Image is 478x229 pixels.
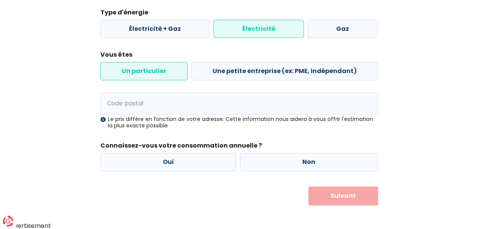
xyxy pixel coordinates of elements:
legend: Connaissez-vous votre consommation annuelle ? [100,141,378,153]
label: Électricité [213,20,304,38]
label: Oui [100,153,237,171]
legend: Type d'énergie [100,8,378,20]
input: 1000 [100,92,378,114]
label: Non [240,153,378,171]
legend: Vous êtes [100,50,378,62]
label: Un particulier [100,62,187,80]
label: Électricité + Gaz [100,20,210,38]
div: Le prix diffère en fonction de votre adresse. Cette information nous aidera à vous offrir l'estim... [100,116,378,129]
label: Gaz [308,20,378,38]
label: Une petite entreprise (ex: PME, indépendant) [191,62,378,80]
button: Suivant [308,186,378,205]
